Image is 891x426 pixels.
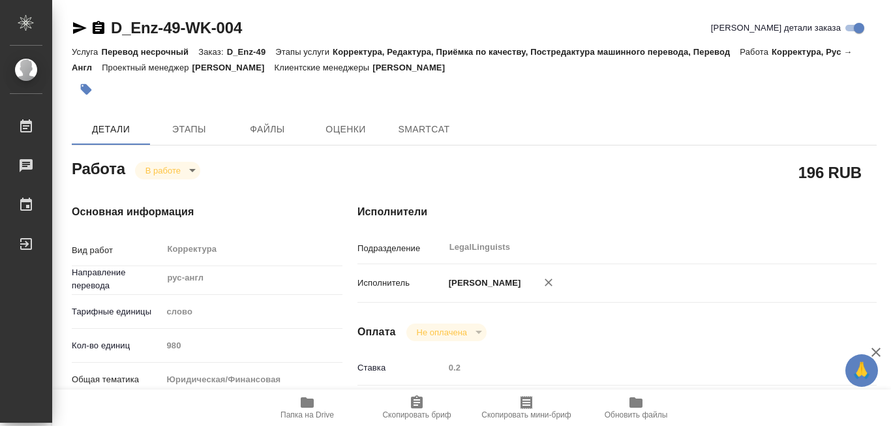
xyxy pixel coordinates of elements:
[357,277,444,290] p: Исполнитель
[72,373,162,386] p: Общая тематика
[72,47,101,57] p: Услуга
[357,204,877,220] h4: Исполнители
[845,354,878,387] button: 🙏
[72,75,100,104] button: Добавить тэг
[275,63,373,72] p: Клиентские менеджеры
[357,361,444,374] p: Ставка
[472,389,581,426] button: Скопировать мини-бриф
[162,369,342,391] div: Юридическая/Финансовая
[280,410,334,419] span: Папка на Drive
[406,324,487,341] div: В работе
[393,121,455,138] span: SmartCat
[413,327,471,338] button: Не оплачена
[72,339,162,352] p: Кол-во единиц
[198,47,226,57] p: Заказ:
[357,242,444,255] p: Подразделение
[333,47,740,57] p: Корректура, Редактура, Приёмка по качеству, Постредактура машинного перевода, Перевод
[72,204,305,220] h4: Основная информация
[72,244,162,257] p: Вид работ
[142,165,185,176] button: В работе
[362,389,472,426] button: Скопировать бриф
[101,47,198,57] p: Перевод несрочный
[80,121,142,138] span: Детали
[711,22,841,35] span: [PERSON_NAME] детали заказа
[275,47,333,57] p: Этапы услуги
[162,301,342,323] div: слово
[605,410,668,419] span: Обновить файлы
[72,156,125,179] h2: Работа
[252,389,362,426] button: Папка на Drive
[372,63,455,72] p: [PERSON_NAME]
[236,121,299,138] span: Файлы
[481,410,571,419] span: Скопировать мини-бриф
[851,357,873,384] span: 🙏
[534,268,563,297] button: Удалить исполнителя
[91,20,106,36] button: Скопировать ссылку
[798,161,862,183] h2: 196 RUB
[72,266,162,292] p: Направление перевода
[135,162,200,179] div: В работе
[162,336,342,355] input: Пустое поле
[102,63,192,72] p: Проектный менеджер
[740,47,772,57] p: Работа
[444,277,521,290] p: [PERSON_NAME]
[72,305,162,318] p: Тарифные единицы
[111,19,242,37] a: D_Enz-49-WK-004
[158,121,220,138] span: Этапы
[314,121,377,138] span: Оценки
[382,410,451,419] span: Скопировать бриф
[444,358,834,377] input: Пустое поле
[227,47,276,57] p: D_Enz-49
[357,324,396,340] h4: Оплата
[72,20,87,36] button: Скопировать ссылку для ЯМессенджера
[581,389,691,426] button: Обновить файлы
[192,63,275,72] p: [PERSON_NAME]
